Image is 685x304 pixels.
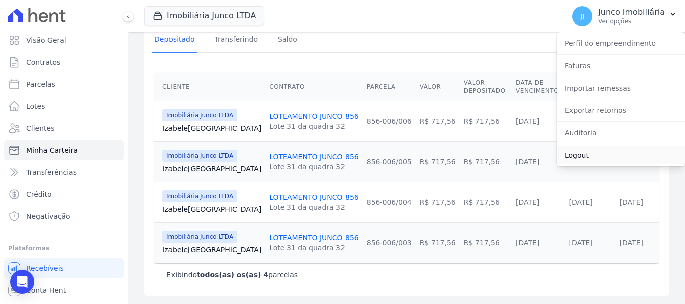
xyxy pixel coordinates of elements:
button: Imobiliária Junco LTDA [144,6,264,25]
p: Ver opções [598,17,665,25]
td: R$ 717,56 [416,141,460,182]
div: Open Intercom Messenger [10,270,34,294]
td: R$ 717,56 [460,222,511,263]
a: Izabele[GEOGRAPHIC_DATA] [162,245,261,255]
span: Visão Geral [26,35,66,45]
th: Valor [416,73,460,101]
a: [DATE] [516,239,539,247]
th: Valor Depositado [460,73,511,101]
a: LOTEAMENTO JUNCO 856 [269,193,359,201]
a: Crédito [4,184,124,204]
span: Imobiliária Junco LTDA [162,109,237,121]
a: LOTEAMENTO JUNCO 856 [269,234,359,242]
a: Importar remessas [557,79,685,97]
span: Minha Carteira [26,145,78,155]
span: Transferências [26,167,77,177]
b: todos(as) os(as) 4 [197,271,268,279]
a: 856-006/006 [367,117,412,125]
a: Izabele[GEOGRAPHIC_DATA] [162,164,261,174]
a: Saldo [276,27,299,53]
div: Lote 31 da quadra 32 [269,121,359,131]
th: Cliente [154,73,265,101]
a: Clientes [4,118,124,138]
span: Recebíveis [26,263,64,273]
td: R$ 717,56 [416,182,460,222]
a: [DATE] [620,239,643,247]
a: Conta Hent [4,280,124,300]
a: Lotes [4,96,124,116]
td: R$ 717,56 [460,101,511,141]
th: Contrato [265,73,363,101]
span: Imobiliária Junco LTDA [162,150,237,162]
a: LOTEAMENTO JUNCO 856 [269,112,359,120]
p: Exibindo parcelas [166,270,298,280]
a: [DATE] [569,198,592,206]
td: R$ 717,56 [460,182,511,222]
div: Lote 31 da quadra 32 [269,243,359,253]
p: Junco Imobiliária [598,7,665,17]
a: [DATE] [516,198,539,206]
span: Contratos [26,57,60,67]
a: Auditoria [557,124,685,142]
a: [DATE] [620,198,643,206]
a: 856-006/003 [367,239,412,247]
td: R$ 717,56 [416,101,460,141]
a: Izabele[GEOGRAPHIC_DATA] [162,204,261,214]
a: Parcelas [4,74,124,94]
div: Lote 31 da quadra 32 [269,202,359,212]
a: Visão Geral [4,30,124,50]
a: 856-006/005 [367,158,412,166]
a: Izabele[GEOGRAPHIC_DATA] [162,123,261,133]
span: JI [580,13,584,20]
span: Clientes [26,123,54,133]
a: Transferindo [213,27,260,53]
a: Perfil do empreendimento [557,34,685,52]
a: 856-006/004 [367,198,412,206]
span: Negativação [26,211,70,221]
span: Imobiliária Junco LTDA [162,231,237,243]
a: Depositado [152,27,197,53]
button: JI Junco Imobiliária Ver opções [564,2,685,30]
span: Imobiliária Junco LTDA [162,190,237,202]
th: Parcela [363,73,416,101]
a: LOTEAMENTO JUNCO 856 [269,153,359,161]
a: Transferências [4,162,124,182]
a: Faturas [557,57,685,75]
span: Parcelas [26,79,55,89]
th: Data de Vencimento [511,73,565,101]
a: Minha Carteira [4,140,124,160]
span: Crédito [26,189,52,199]
a: Exportar retornos [557,101,685,119]
a: Logout [557,146,685,164]
a: Contratos [4,52,124,72]
a: Recebíveis [4,258,124,278]
span: Conta Hent [26,285,66,295]
td: R$ 717,56 [416,222,460,263]
a: [DATE] [569,239,592,247]
a: [DATE] [516,158,539,166]
td: R$ 717,56 [460,141,511,182]
a: [DATE] [516,117,539,125]
span: Lotes [26,101,45,111]
div: Plataformas [8,242,120,254]
a: Negativação [4,206,124,226]
div: Lote 31 da quadra 32 [269,162,359,172]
